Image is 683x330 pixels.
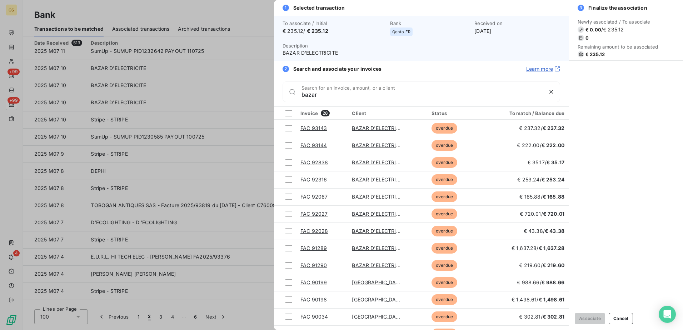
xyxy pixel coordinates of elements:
[492,110,564,116] div: To match / Balance due
[524,228,564,234] span: € 43.38 /
[519,194,564,200] span: € 165.88 /
[543,125,564,131] span: € 237.32
[609,313,633,324] button: Cancel
[542,142,564,148] span: € 222.00
[321,110,330,116] span: 28
[283,49,560,56] span: BAZAR D'ELECTRICITE
[352,296,431,302] a: [GEOGRAPHIC_DATA] (BHV) SAS
[293,65,382,72] span: Search and associate your invoices
[432,260,457,271] span: overdue
[543,314,564,320] span: € 302.81
[432,226,457,236] span: overdue
[432,209,457,219] span: overdue
[539,245,565,251] span: € 1,637.28
[300,125,327,131] a: FAC 93143
[432,311,457,322] span: overdue
[283,5,289,11] span: 1
[432,294,457,305] span: overdue
[301,91,543,98] input: placeholder
[352,159,407,165] a: BAZAR D'ELECTRICITE
[578,19,658,25] span: Newly associated / To associate
[300,245,327,251] a: FAC 91289
[519,262,564,268] span: € 219.60 /
[578,44,658,50] span: Remaining amount to be associated
[432,110,483,116] div: Status
[585,27,601,32] span: € 0.00
[300,228,328,234] a: FAC 92028
[585,51,605,57] span: € 235.12
[520,211,564,217] span: € 720.01 /
[300,159,328,165] a: FAC 92838
[432,174,457,185] span: overdue
[543,262,564,268] span: € 219.60
[545,228,564,234] span: € 43.38
[283,66,289,72] span: 2
[293,4,345,11] span: Selected transaction
[390,20,470,26] span: Bank
[432,140,457,151] span: overdue
[300,314,328,320] a: FAC 90034
[519,125,564,131] span: € 237.32 /
[300,110,343,116] div: Invoice
[283,20,386,26] span: To associate / Initial
[528,159,564,165] span: € 35.17 /
[352,314,431,320] a: [GEOGRAPHIC_DATA] (BHV) SAS
[543,194,564,200] span: € 165.88
[352,279,431,285] a: [GEOGRAPHIC_DATA] (BHV) SAS
[300,142,327,148] a: FAC 93144
[542,176,564,182] span: € 253.24
[352,228,407,234] a: BAZAR D'ELECTRICITE
[575,313,605,324] button: Associate
[547,159,564,165] span: € 35.17
[300,279,327,285] a: FAC 90199
[585,35,589,41] span: 0
[517,176,564,182] span: € 253.24 /
[300,296,327,302] a: FAC 90198
[659,306,676,323] div: Open Intercom Messenger
[526,65,560,72] a: Learn more
[432,191,457,202] span: overdue
[512,245,564,251] span: € 1,637.28 /
[517,142,564,148] span: € 222.00 /
[352,176,407,182] a: BAZAR D'ELECTRICITE
[542,279,564,285] span: € 988.66
[512,296,564,302] span: € 1,498.61 /
[432,243,457,254] span: overdue
[432,123,457,134] span: overdue
[283,27,386,35] span: € 235.12 /
[352,110,423,116] div: Client
[352,211,407,217] a: BAZAR D'ELECTRICITE
[392,30,410,34] span: Qonto FR
[578,5,584,11] span: 3
[432,277,457,288] span: overdue
[300,262,327,268] a: FAC 91290
[474,20,560,35] div: [DATE]
[352,125,407,131] a: BAZAR D'ELECTRICITE
[543,211,564,217] span: € 720.01
[601,26,624,33] span: / € 235.12
[352,245,407,251] a: BAZAR D'ELECTRICITE
[519,314,564,320] span: € 302.81 /
[539,296,565,302] span: € 1,498.61
[307,28,328,34] span: € 235.12
[300,176,327,182] a: FAC 92316
[517,279,564,285] span: € 988.66 /
[432,157,457,168] span: overdue
[300,211,328,217] a: FAC 92027
[283,43,308,49] span: Description
[588,4,647,11] span: Finalize the association
[474,20,560,26] span: Received on
[352,194,407,200] a: BAZAR D'ELECTRICITE
[352,142,407,148] a: BAZAR D'ELECTRICITE
[352,262,407,268] a: BAZAR D'ELECTRICITE
[300,194,328,200] a: FAC 92067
